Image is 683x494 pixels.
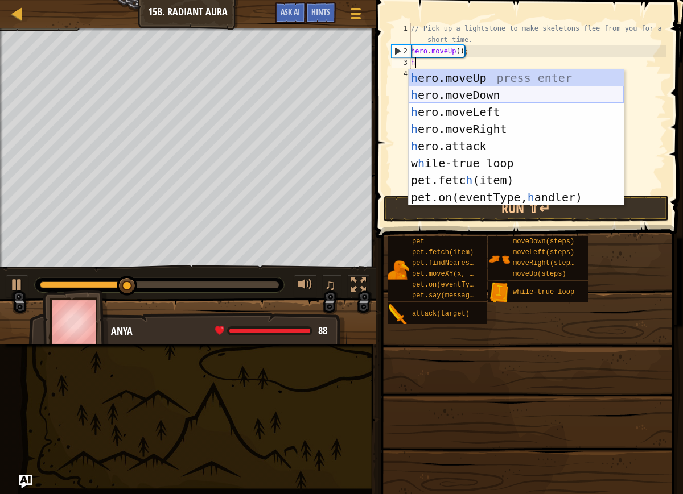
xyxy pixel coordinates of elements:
[513,288,574,296] span: while-true loop
[43,290,109,353] img: thang_avatar_frame.png
[347,275,370,298] button: Toggle fullscreen
[215,326,327,336] div: health: 88 / 88
[488,282,510,304] img: portrait.png
[294,275,316,298] button: Adjust volume
[513,259,578,267] span: moveRight(steps)
[513,248,574,256] span: moveLeft(steps)
[412,248,474,256] span: pet.fetch(item)
[388,304,409,325] img: portrait.png
[488,248,510,270] img: portrait.png
[19,475,32,488] button: Ask AI
[318,323,327,338] span: 88
[392,68,411,80] div: 4
[412,259,522,267] span: pet.findNearestByType(type)
[412,270,478,278] span: pet.moveXY(x, y)
[412,281,519,289] span: pet.on(eventType, handler)
[111,324,336,339] div: Anya
[513,238,574,246] span: moveDown(steps)
[311,6,330,17] span: Hints
[392,57,411,68] div: 3
[384,196,669,222] button: Run ⇧↵
[6,275,28,298] button: ⌘ + P: Play
[412,292,478,300] span: pet.say(message)
[388,259,409,281] img: portrait.png
[322,275,341,298] button: ♫
[341,2,370,29] button: Show game menu
[275,2,306,23] button: Ask AI
[324,276,336,293] span: ♫
[412,310,470,318] span: attack(target)
[392,23,411,45] div: 1
[513,270,566,278] span: moveUp(steps)
[412,238,425,246] span: pet
[392,45,411,57] div: 2
[281,6,300,17] span: Ask AI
